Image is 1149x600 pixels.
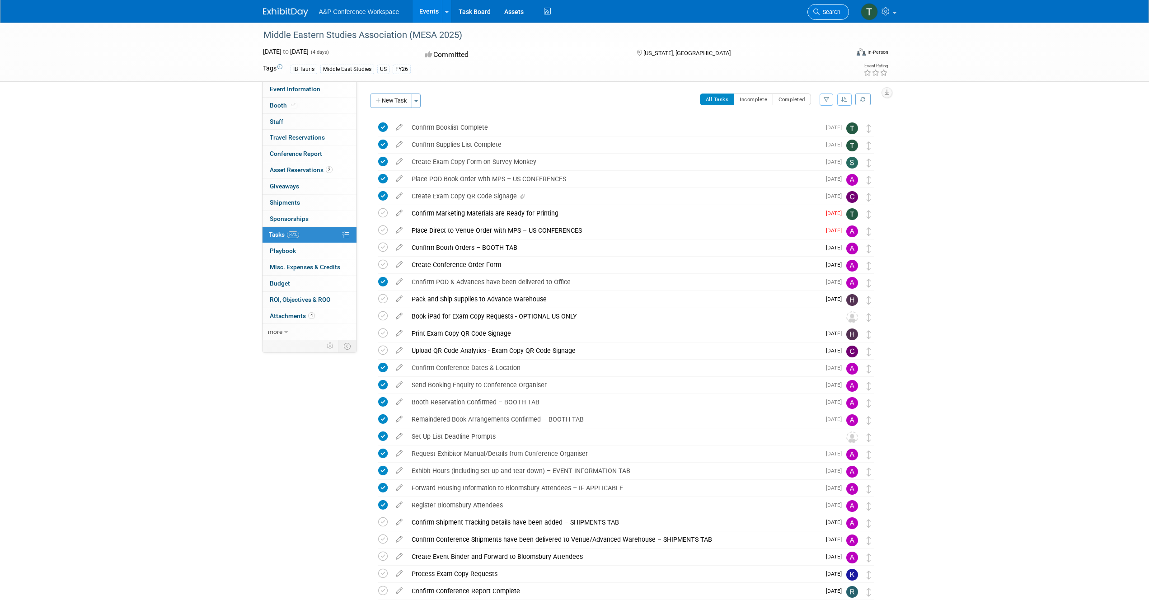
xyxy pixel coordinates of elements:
img: Tia Ali [846,140,858,151]
div: Confirm Conference Shipments have been delivered to Venue/Advanced Warehouse – SHIPMENTS TAB [407,532,821,547]
span: Attachments [270,312,315,319]
a: edit [391,312,407,320]
a: edit [391,450,407,458]
a: edit [391,364,407,372]
a: Playbook [263,243,356,259]
i: Move task [867,399,871,408]
a: Sponsorships [263,211,356,227]
img: Tia Ali [861,3,878,20]
img: Christine Ritchlin [846,191,858,203]
div: Forward Housing Information to Bloomsbury Attendees – IF APPLICABLE [407,480,821,496]
a: edit [391,535,407,544]
i: Booth reservation complete [291,103,295,108]
span: Search [820,9,840,15]
img: Tia Ali [846,122,858,134]
span: (4 days) [310,49,329,55]
a: more [263,324,356,340]
img: Amanda Oney [846,552,858,563]
span: [US_STATE], [GEOGRAPHIC_DATA] [643,50,731,56]
i: Move task [867,433,871,442]
div: Print Exam Copy QR Code Signage [407,326,821,341]
span: [DATE] [826,365,846,371]
i: Move task [867,193,871,202]
span: 2 [326,166,333,173]
a: edit [391,175,407,183]
a: edit [391,570,407,578]
a: edit [391,347,407,355]
a: Booth [263,98,356,113]
div: Set Up List Deadline Prompts [407,429,828,444]
i: Move task [867,262,871,270]
img: Amanda Oney [846,225,858,237]
button: Completed [773,94,811,105]
a: ROI, Objectives & ROO [263,292,356,308]
a: edit [391,398,407,406]
span: A&P Conference Workspace [319,8,399,15]
a: edit [391,415,407,423]
i: Move task [867,244,871,253]
span: Sponsorships [270,215,309,222]
i: Move task [867,227,871,236]
span: Staff [270,118,283,125]
span: Booth [270,102,297,109]
a: Misc. Expenses & Credits [263,259,356,275]
span: Misc. Expenses & Credits [270,263,340,271]
img: Hannah Siegel [846,294,858,306]
span: [DATE] [826,536,846,543]
span: [DATE] [826,159,846,165]
button: Incomplete [734,94,773,105]
span: [DATE] [826,502,846,508]
a: Travel Reservations [263,130,356,145]
span: [DATE] [826,399,846,405]
img: Amanda Oney [846,363,858,375]
span: [DATE] [826,416,846,422]
img: Amanda Oney [846,517,858,529]
span: [DATE] [826,296,846,302]
div: Event Format [796,47,889,61]
a: edit [391,553,407,561]
i: Move task [867,365,871,373]
span: [DATE] [826,279,846,285]
td: Personalize Event Tab Strip [323,340,338,352]
a: Conference Report [263,146,356,162]
button: All Tasks [700,94,735,105]
span: [DATE] [826,553,846,560]
a: edit [391,123,407,131]
i: Move task [867,450,871,459]
span: [DATE] [826,571,846,577]
div: Book iPad for Exam Copy Requests - OPTIONAL US ONLY [407,309,828,324]
a: edit [391,501,407,509]
a: Budget [263,276,356,291]
a: edit [391,295,407,303]
button: New Task [370,94,412,108]
span: 4 [308,312,315,319]
a: edit [391,518,407,526]
div: In-Person [867,49,888,56]
a: edit [391,209,407,217]
img: Tia Ali [846,208,858,220]
i: Move task [867,296,871,305]
div: Confirm Marketing Materials are Ready for Printing [407,206,821,221]
span: [DATE] [826,141,846,148]
div: Place Direct to Venue Order with MPS – US CONFERENCES [407,223,821,238]
i: Move task [867,382,871,390]
img: Samantha Klein [846,157,858,169]
i: Move task [867,313,871,322]
td: Toggle Event Tabs [338,340,356,352]
i: Move task [867,141,871,150]
div: Middle East Studies [320,65,374,74]
span: Shipments [270,199,300,206]
td: Tags [263,64,282,74]
div: Event Rating [863,64,888,68]
span: to [281,48,290,55]
span: Budget [270,280,290,287]
a: edit [391,329,407,337]
div: Confirm POD & Advances have been delivered to Office [407,274,821,290]
div: US [377,65,389,74]
div: Upload QR Code Analytics - Exam Copy QR Code Signage [407,343,821,358]
div: Create Exam Copy QR Code Signage [407,188,821,204]
div: Confirm Conference Dates & Location [407,360,821,375]
span: [DATE] [826,124,846,131]
img: Amanda Oney [846,174,858,186]
div: Create Exam Copy Form on Survey Monkey [407,154,821,169]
